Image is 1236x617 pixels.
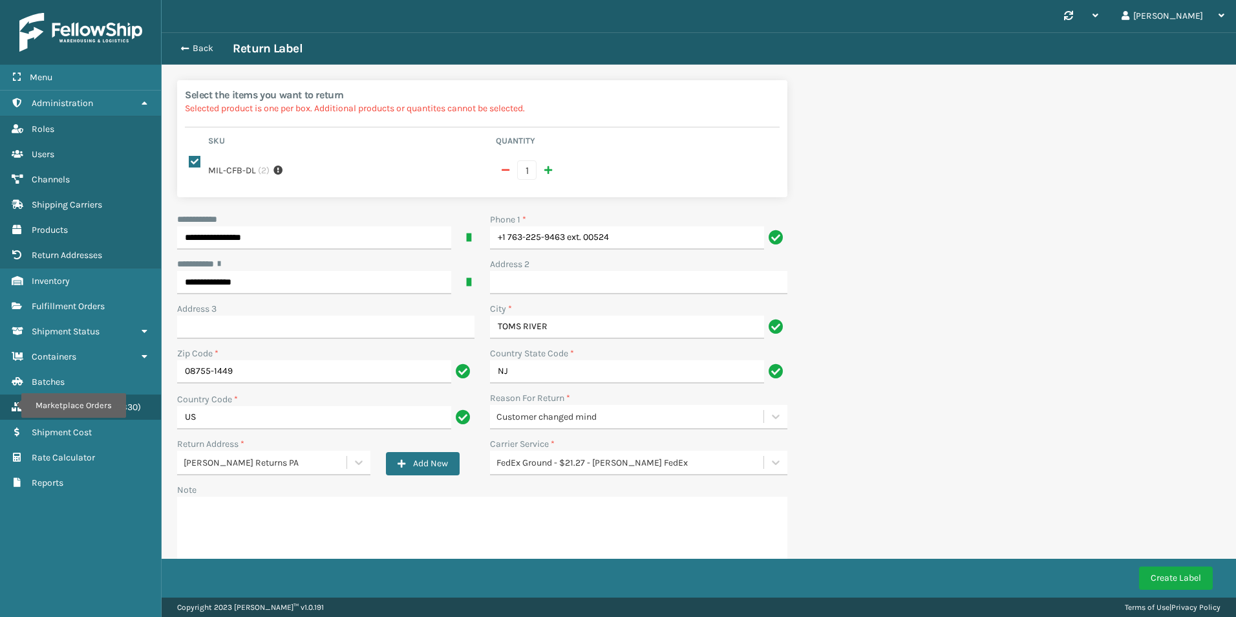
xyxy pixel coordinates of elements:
[1125,603,1169,612] a: Terms of Use
[177,598,324,617] p: Copyright 2023 [PERSON_NAME]™ v 1.0.191
[32,351,76,362] span: Containers
[32,174,70,185] span: Channels
[177,437,244,451] label: Return Address
[177,393,238,406] label: Country Code
[1139,567,1213,590] button: Create Label
[386,452,460,475] button: Add New
[490,302,512,316] label: City
[32,376,65,387] span: Batches
[185,102,780,115] p: Selected product is one per box. Additional products or quantites cannot be selected.
[496,410,765,424] div: Customer changed mind
[113,402,141,413] span: ( 2830 )
[177,484,197,495] label: Note
[32,98,93,109] span: Administration
[258,164,270,177] span: ( 2 )
[32,276,70,287] span: Inventory
[32,402,111,413] span: Marketplace Orders
[208,164,256,177] label: MIL-CFB-DL
[32,149,54,160] span: Users
[492,135,780,151] th: Quantity
[490,213,526,226] label: Phone 1
[30,72,52,83] span: Menu
[1125,598,1220,617] div: |
[32,124,54,135] span: Roles
[173,43,233,54] button: Back
[490,347,574,360] label: Country State Code
[490,257,529,271] label: Address 2
[32,326,100,337] span: Shipment Status
[32,301,105,312] span: Fulfillment Orders
[233,41,303,56] h3: Return Label
[32,477,63,488] span: Reports
[177,302,217,316] label: Address 3
[32,224,68,235] span: Products
[1171,603,1220,612] a: Privacy Policy
[177,347,218,360] label: Zip Code
[496,456,765,470] div: FedEx Ground - $21.27 - [PERSON_NAME] FedEx
[32,427,92,438] span: Shipment Cost
[32,250,102,261] span: Return Addresses
[204,135,492,151] th: Sku
[490,437,555,451] label: Carrier Service
[19,13,142,52] img: logo
[32,452,95,463] span: Rate Calculator
[184,456,348,470] div: [PERSON_NAME] Returns PA
[32,199,102,210] span: Shipping Carriers
[490,391,570,405] label: Reason For Return
[185,88,780,102] h2: Select the items you want to return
